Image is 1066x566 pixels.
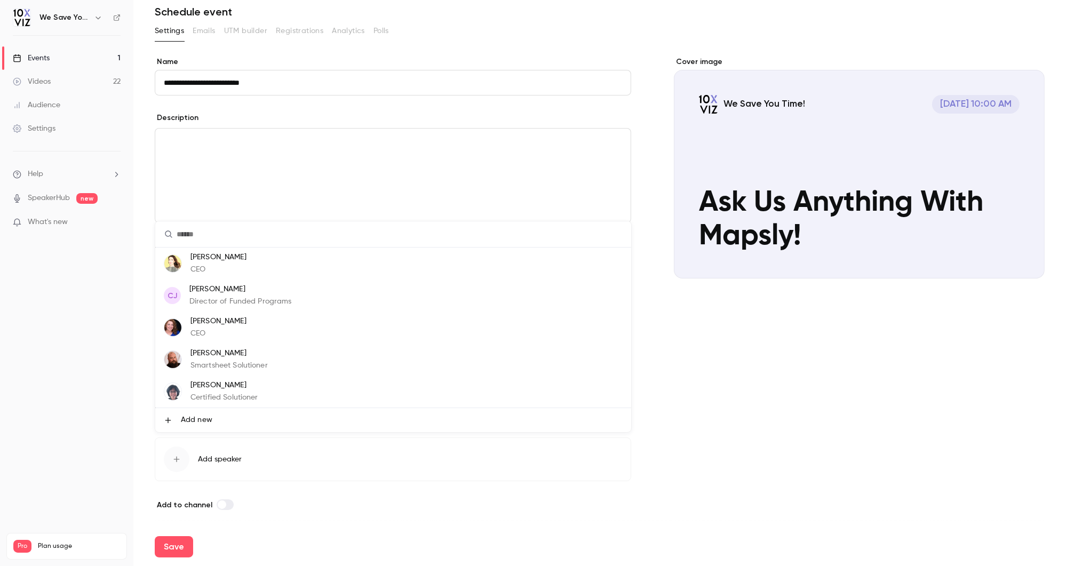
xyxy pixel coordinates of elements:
p: [PERSON_NAME] [190,316,246,327]
img: Paul Newcome [164,351,181,368]
img: Dansong Wang [164,383,181,400]
p: [PERSON_NAME] [189,284,292,295]
p: Smartsheet Solutioner [190,360,268,371]
span: Add new [181,414,212,426]
p: Certified Solutioner [190,392,258,403]
p: CEO [190,264,246,275]
p: [PERSON_NAME] [190,380,258,391]
img: Rachel Jayne Groover [164,255,181,272]
p: [PERSON_NAME] [190,252,246,263]
img: Jennifer Jones [164,319,181,336]
p: [PERSON_NAME] [190,348,268,359]
span: CJ [168,290,177,301]
p: CEO [190,328,246,339]
p: Director of Funded Programs [189,296,292,307]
